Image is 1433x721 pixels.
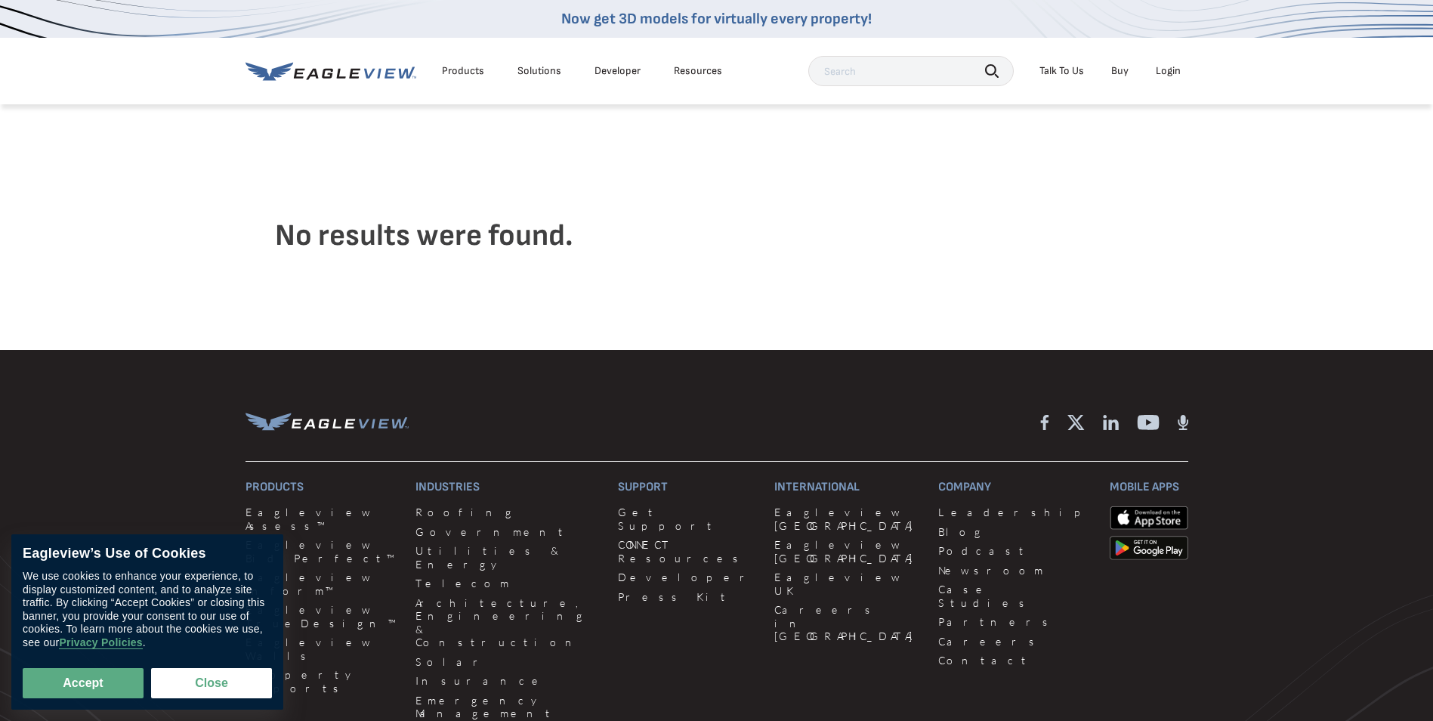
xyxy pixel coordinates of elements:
[415,525,600,539] a: Government
[595,64,641,78] a: Developer
[938,506,1091,519] a: Leadership
[151,668,272,698] button: Close
[938,480,1091,494] h3: Company
[618,538,756,565] a: CONNECT Resources
[618,506,756,532] a: Get Support
[275,178,1159,293] h4: No results were found.
[561,10,872,28] a: Now get 3D models for virtually every property!
[517,64,561,78] div: Solutions
[1156,64,1181,78] div: Login
[415,544,600,571] a: Utilities & Energy
[415,506,600,519] a: Roofing
[1111,64,1129,78] a: Buy
[938,615,1091,629] a: Partners
[23,668,144,698] button: Accept
[415,694,600,720] a: Emergency Management
[808,56,1014,86] input: Search
[442,64,484,78] div: Products
[246,603,398,630] a: Eagleview TrueDesign™
[23,546,272,562] div: Eagleview’s Use of Cookies
[415,577,600,590] a: Telecom
[774,571,920,597] a: Eagleview UK
[618,571,756,584] a: Developer
[774,506,920,532] a: Eagleview [GEOGRAPHIC_DATA]
[415,596,600,649] a: Architecture, Engineering & Construction
[938,564,1091,577] a: Newsroom
[938,654,1091,667] a: Contact
[23,570,272,649] div: We use cookies to enhance your experience, to display customized content, and to analyze site tra...
[246,538,398,565] a: Eagleview Bid Perfect™
[774,538,920,565] a: Eagleview [GEOGRAPHIC_DATA]
[246,668,398,695] a: Property Reports
[938,583,1091,609] a: Case Studies
[246,636,398,662] a: Eagleview Walls
[246,571,398,597] a: Eagleview Inform™
[1039,64,1084,78] div: Talk To Us
[246,506,398,532] a: Eagleview Assess™
[59,636,142,649] a: Privacy Policies
[1110,536,1188,560] img: google-play-store_b9643a.png
[618,480,756,494] h3: Support
[938,525,1091,539] a: Blog
[415,480,600,494] h3: Industries
[674,64,722,78] div: Resources
[415,674,600,688] a: Insurance
[1110,480,1188,494] h3: Mobile Apps
[1110,506,1188,530] img: apple-app-store.png
[938,544,1091,558] a: Podcast
[415,655,600,669] a: Solar
[774,480,920,494] h3: International
[246,480,398,494] h3: Products
[938,635,1091,648] a: Careers
[774,603,920,643] a: Careers in [GEOGRAPHIC_DATA]
[618,590,756,604] a: Press Kit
